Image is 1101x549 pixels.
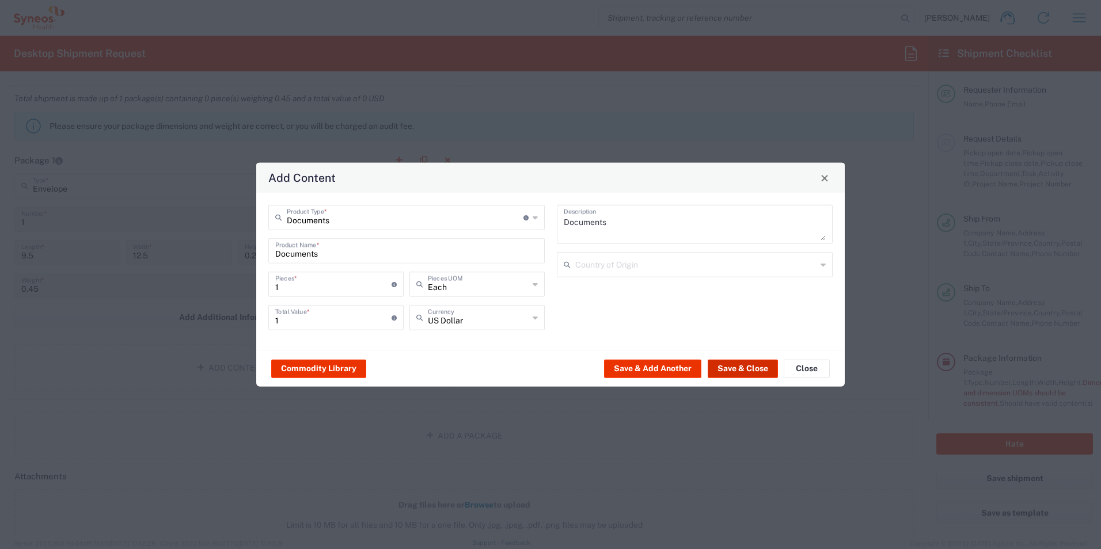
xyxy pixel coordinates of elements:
[784,359,830,378] button: Close
[604,359,701,378] button: Save & Add Another
[271,359,366,378] button: Commodity Library
[817,170,833,186] button: Close
[708,359,778,378] button: Save & Close
[268,169,336,186] h4: Add Content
